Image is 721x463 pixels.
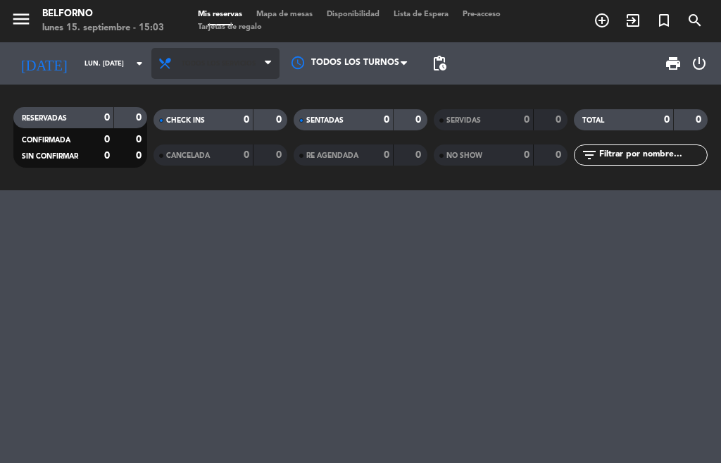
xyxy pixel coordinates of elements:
[42,21,164,35] div: lunes 15. septiembre - 15:03
[136,151,144,161] strong: 0
[415,150,424,160] strong: 0
[249,11,320,18] span: Mapa de mesas
[306,117,344,124] span: SENTADAS
[387,11,456,18] span: Lista de Espera
[594,12,610,29] i: add_circle_outline
[598,147,707,163] input: Filtrar por nombre...
[679,8,710,32] span: BUSCAR
[244,150,249,160] strong: 0
[11,8,32,30] i: menu
[136,135,144,144] strong: 0
[104,135,110,144] strong: 0
[320,11,387,18] span: Disponibilidad
[524,150,529,160] strong: 0
[446,152,482,159] span: NO SHOW
[665,55,682,72] span: print
[581,147,598,163] i: filter_list
[306,152,358,159] span: RE AGENDADA
[696,115,704,125] strong: 0
[556,150,564,160] strong: 0
[22,153,78,160] span: SIN CONFIRMAR
[131,55,148,72] i: arrow_drop_down
[556,115,564,125] strong: 0
[446,117,481,124] span: SERVIDAS
[11,49,77,78] i: [DATE]
[384,115,389,125] strong: 0
[166,152,210,159] span: CANCELADA
[42,7,164,21] div: Belforno
[22,115,67,122] span: RESERVADAS
[456,11,508,18] span: Pre-acceso
[656,12,672,29] i: turned_in_not
[276,115,284,125] strong: 0
[648,8,679,32] span: Reserva especial
[166,117,205,124] span: CHECK INS
[384,150,389,160] strong: 0
[276,150,284,160] strong: 0
[686,12,703,29] i: search
[664,115,670,125] strong: 0
[191,11,249,18] span: Mis reservas
[524,115,529,125] strong: 0
[582,117,604,124] span: TOTAL
[415,115,424,125] strong: 0
[191,23,269,31] span: Tarjetas de regalo
[687,42,710,85] div: LOG OUT
[104,113,110,123] strong: 0
[625,12,641,29] i: exit_to_app
[11,8,32,35] button: menu
[182,60,256,68] span: Todos los servicios
[244,115,249,125] strong: 0
[587,8,617,32] span: RESERVAR MESA
[136,113,144,123] strong: 0
[431,55,448,72] span: pending_actions
[22,137,70,144] span: CONFIRMADA
[104,151,110,161] strong: 0
[617,8,648,32] span: WALK IN
[691,55,708,72] i: power_settings_new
